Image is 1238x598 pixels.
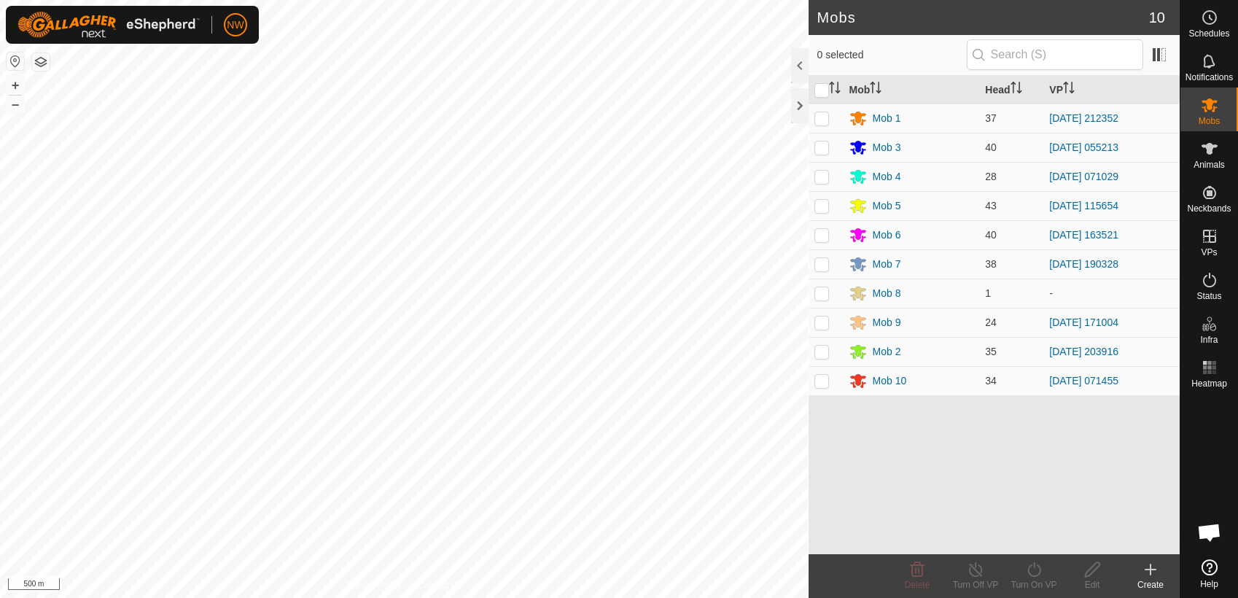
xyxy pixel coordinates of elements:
span: 10 [1149,7,1165,28]
span: VPs [1201,248,1217,257]
a: [DATE] 071029 [1049,171,1118,182]
a: [DATE] 190328 [1049,258,1118,270]
input: Search (S) [967,39,1143,70]
div: Mob 10 [873,373,907,389]
a: [DATE] 071455 [1049,375,1118,387]
th: Head [979,76,1043,104]
div: Mob 3 [873,140,901,155]
span: Status [1196,292,1221,300]
span: 43 [985,200,997,211]
div: Open chat [1188,510,1231,554]
div: Mob 7 [873,257,901,272]
a: [DATE] 055213 [1049,141,1118,153]
th: Mob [844,76,980,104]
div: Mob 6 [873,228,901,243]
span: 1 [985,287,991,299]
span: NW [227,18,244,33]
span: Heatmap [1191,379,1227,388]
div: Mob 4 [873,169,901,185]
a: Help [1180,554,1238,594]
span: 28 [985,171,997,182]
div: Mob 2 [873,344,901,360]
button: Reset Map [7,53,24,70]
span: 35 [985,346,997,357]
div: Mob 1 [873,111,901,126]
div: Mob 8 [873,286,901,301]
span: Schedules [1188,29,1229,38]
a: [DATE] 212352 [1049,112,1118,124]
div: Turn Off VP [946,578,1005,591]
span: 0 selected [817,47,967,63]
img: Gallagher Logo [17,12,200,38]
span: 34 [985,375,997,387]
button: – [7,96,24,113]
span: 40 [985,229,997,241]
p-sorticon: Activate to sort [1063,84,1075,96]
button: + [7,77,24,94]
a: Contact Us [418,579,462,592]
p-sorticon: Activate to sort [829,84,841,96]
a: [DATE] 115654 [1049,200,1118,211]
button: Map Layers [32,53,50,71]
span: Neckbands [1187,204,1231,213]
th: VP [1043,76,1180,104]
td: - [1043,279,1180,308]
div: Mob 5 [873,198,901,214]
div: Turn On VP [1005,578,1063,591]
span: Infra [1200,335,1218,344]
div: Mob 9 [873,315,901,330]
span: 37 [985,112,997,124]
p-sorticon: Activate to sort [1011,84,1022,96]
span: Notifications [1186,73,1233,82]
span: Mobs [1199,117,1220,125]
a: [DATE] 171004 [1049,317,1118,328]
h2: Mobs [817,9,1149,26]
span: Animals [1194,160,1225,169]
div: Edit [1063,578,1121,591]
p-sorticon: Activate to sort [870,84,881,96]
a: [DATE] 203916 [1049,346,1118,357]
span: 40 [985,141,997,153]
span: Delete [905,580,930,590]
span: 24 [985,317,997,328]
a: [DATE] 163521 [1049,229,1118,241]
span: 38 [985,258,997,270]
div: Create [1121,578,1180,591]
span: Help [1200,580,1218,589]
a: Privacy Policy [346,579,401,592]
